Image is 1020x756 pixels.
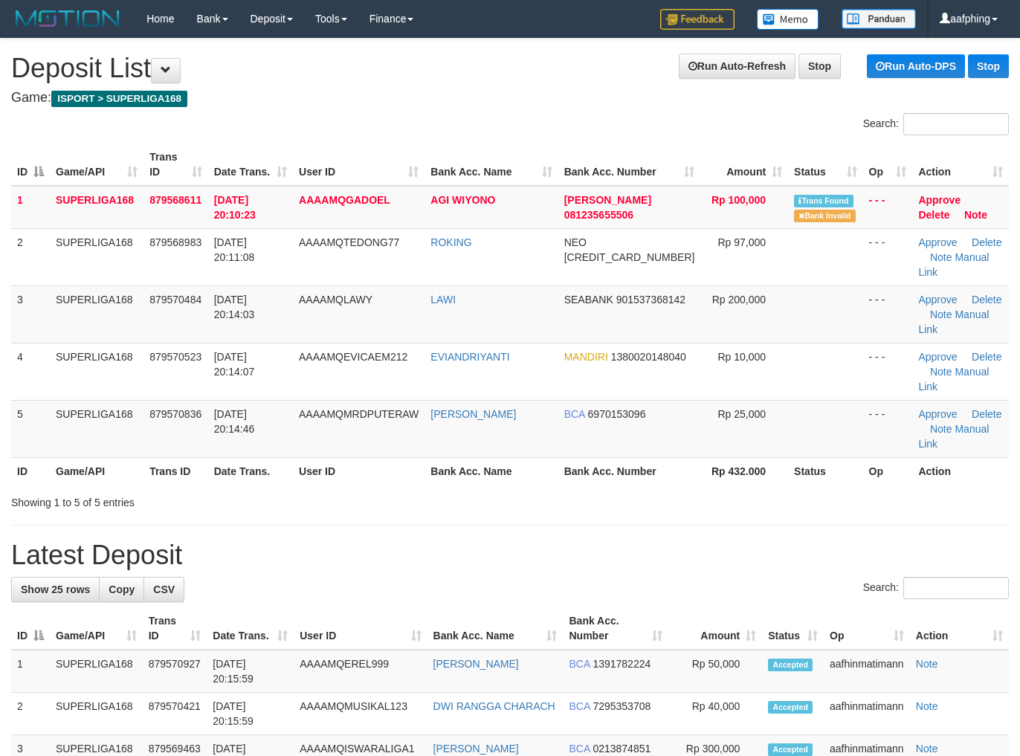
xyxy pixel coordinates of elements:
[11,489,414,510] div: Showing 1 to 5 of 5 entries
[143,650,207,693] td: 879570927
[50,143,143,186] th: Game/API: activate to sort column ascending
[143,607,207,650] th: Trans ID: activate to sort column ascending
[588,408,646,420] span: Copy 6970153096 to clipboard
[824,607,910,650] th: Op: activate to sort column ascending
[11,186,50,229] td: 1
[842,9,916,29] img: panduan.png
[143,693,207,735] td: 879570421
[50,186,143,229] td: SUPERLIGA168
[427,607,564,650] th: Bank Acc. Name: activate to sort column ascending
[214,236,255,263] span: [DATE] 20:11:08
[11,285,50,343] td: 3
[824,693,910,735] td: aafhinmatimann
[143,143,208,186] th: Trans ID: activate to sort column ascending
[918,351,957,363] a: Approve
[912,143,1009,186] th: Action: activate to sort column ascending
[972,351,1001,363] a: Delete
[430,408,516,420] a: [PERSON_NAME]
[863,186,913,229] td: - - -
[593,743,651,755] span: Copy 0213874851 to clipboard
[50,693,143,735] td: SUPERLIGA168
[910,607,1009,650] th: Action: activate to sort column ascending
[660,9,735,30] img: Feedback.jpg
[430,194,495,206] a: AGI WIYONO
[11,457,50,485] th: ID
[294,650,427,693] td: AAAAMQEREL999
[916,700,938,712] a: Note
[564,209,633,221] span: Copy 081235655506 to clipboard
[299,294,372,306] span: AAAAMQLAWY
[863,577,1009,599] label: Search:
[593,658,651,670] span: Copy 1391782224 to clipboard
[11,143,50,186] th: ID: activate to sort column descending
[679,54,795,79] a: Run Auto-Refresh
[50,607,143,650] th: Game/API: activate to sort column ascending
[207,650,294,693] td: [DATE] 20:15:59
[214,351,255,378] span: [DATE] 20:14:07
[11,228,50,285] td: 2
[798,54,841,79] a: Stop
[207,607,294,650] th: Date Trans.: activate to sort column ascending
[668,693,762,735] td: Rp 40,000
[972,236,1001,248] a: Delete
[11,693,50,735] td: 2
[50,650,143,693] td: SUPERLIGA168
[867,54,965,78] a: Run Auto-DPS
[11,400,50,457] td: 5
[863,343,913,400] td: - - -
[208,143,293,186] th: Date Trans.: activate to sort column ascending
[718,408,766,420] span: Rp 25,000
[214,294,255,320] span: [DATE] 20:14:03
[11,54,1009,83] h1: Deposit List
[918,408,957,420] a: Approve
[51,91,187,107] span: ISPORT > SUPERLIGA168
[788,143,862,186] th: Status: activate to sort column ascending
[718,236,766,248] span: Rp 97,000
[214,194,256,221] span: [DATE] 20:10:23
[762,607,824,650] th: Status: activate to sort column ascending
[718,351,766,363] span: Rp 10,000
[299,194,390,206] span: AAAAMQGADOEL
[712,294,766,306] span: Rp 200,000
[299,351,407,363] span: AAAAMQEVICAEM212
[294,693,427,735] td: AAAAMQMUSIKAL123
[149,236,201,248] span: 879568983
[768,743,813,756] span: Accepted
[11,540,1009,570] h1: Latest Deposit
[863,228,913,285] td: - - -
[824,650,910,693] td: aafhinmatimann
[863,143,913,186] th: Op: activate to sort column ascending
[593,700,651,712] span: Copy 7295353708 to clipboard
[433,658,519,670] a: [PERSON_NAME]
[668,607,762,650] th: Amount: activate to sort column ascending
[569,700,590,712] span: BCA
[207,693,294,735] td: [DATE] 20:15:59
[918,366,989,392] a: Manual Link
[711,194,766,206] span: Rp 100,000
[918,236,957,248] a: Approve
[430,294,456,306] a: LAWI
[430,236,471,248] a: ROKING
[968,54,1009,78] a: Stop
[930,251,952,263] a: Note
[293,143,425,186] th: User ID: activate to sort column ascending
[930,308,952,320] a: Note
[564,251,695,263] span: Copy 5859457154179199 to clipboard
[11,343,50,400] td: 4
[143,457,208,485] th: Trans ID
[149,351,201,363] span: 879570523
[294,607,427,650] th: User ID: activate to sort column ascending
[916,658,938,670] a: Note
[918,308,989,335] a: Manual Link
[558,457,701,485] th: Bank Acc. Number
[21,584,90,595] span: Show 25 rows
[768,659,813,671] span: Accepted
[918,294,957,306] a: Approve
[912,457,1009,485] th: Action
[564,351,608,363] span: MANDIRI
[50,400,143,457] td: SUPERLIGA168
[863,113,1009,135] label: Search:
[149,194,201,206] span: 879568611
[564,194,651,206] span: [PERSON_NAME]
[299,408,419,420] span: AAAAMQMRDPUTERAW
